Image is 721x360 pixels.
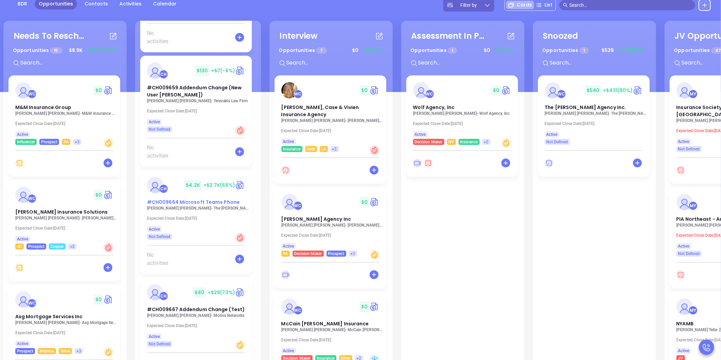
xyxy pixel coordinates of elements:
[20,58,122,67] input: Search...
[542,44,589,57] p: Opportunities
[281,104,359,118] span: Lowry-Dunham, Case & Vivien Insurance Agency
[294,306,302,315] div: Walter Contreras
[149,233,170,240] span: Not Defined
[41,138,57,146] span: Prospect
[281,299,298,315] img: McCain Atkinson Insurance
[63,138,69,146] span: PA
[281,216,351,222] span: Dreher Agency Inc
[27,299,36,308] div: Walter Contreras
[15,209,108,215] span: Davenport Insurance Solutions
[413,111,515,116] p: Connie Caputo - Wolf Agency, Inc
[538,26,651,75] div: SnoozedOpportunities 1$539+$431(80%)
[677,194,693,210] img: PIA Northeast - Annual Convention
[411,44,458,57] p: Opportunities
[281,118,383,123] p: Jim Bacino - Lowry-Dunham, Case & Vivien Insurance Agency
[28,243,44,250] span: Prospect
[8,26,122,75] div: Needs To RescheduleOpportunities 15$8.9K+$5.8K(66%)
[448,47,457,54] span: 1
[678,347,689,355] span: Active
[8,180,122,285] div: profileWalter Contreras$0Circle dollar[PERSON_NAME] Insurance Solutions[PERSON_NAME] [PERSON_NAME...
[406,75,518,145] a: profileWalter Contreras$0Circle dollarWolf Agency, Inc[PERSON_NAME] [PERSON_NAME]- Wolf Agency, I...
[370,85,380,95] a: Quote
[140,56,252,132] a: profileCarla Humber$130+$7(-6%)Circle dollar#CH009659 Addendum Change (New User [PERSON_NAME])[PE...
[283,242,294,250] span: Active
[359,197,369,208] span: $ 0
[147,29,177,46] span: No activities
[359,85,369,96] span: $ 0
[321,145,326,153] span: LA
[579,47,589,54] span: 1
[275,75,388,187] div: profileWalter Contreras$0Circle dollar[PERSON_NAME], Case & Vivien Insurance Agency[PERSON_NAME] ...
[149,118,160,126] span: Active
[283,347,294,355] span: Active
[17,138,35,146] span: Influencer
[8,180,120,250] a: profileWalter Contreras$0Circle dollar[PERSON_NAME] Insurance Solutions[PERSON_NAME] [PERSON_NAME...
[370,197,380,207] img: Quote
[159,70,168,79] div: Carla Humber
[491,85,501,96] span: $ 0
[140,277,252,347] a: profileCarla Humber$40+$29(73%)Circle dollar#CH009667 Addendum Change (Test)[PERSON_NAME] [PERSON...
[545,82,561,98] img: The Willis E. Kilborne Agency Inc.
[501,85,511,95] a: Quote
[283,250,288,257] span: PA
[8,75,122,180] div: profileWalter Contreras$0Circle dollarM&M Insurance Group[PERSON_NAME] [PERSON_NAME]- M&M Insuran...
[94,190,104,200] span: $ 0
[484,138,489,146] span: +2
[15,226,117,231] p: Expected Close Date: [DATE]
[689,201,698,210] div: Megan Youmans
[235,66,245,76] a: Quote
[425,90,434,98] div: Walter Contreras
[411,30,486,42] div: Assessment In Progress
[275,187,388,292] div: profileWalter Contreras$0Circle dollar[PERSON_NAME] Agency Inc[PERSON_NAME] [PERSON_NAME]- [PERSO...
[545,121,647,126] p: Expected Close Date: [DATE]
[15,291,32,308] img: Asg Mortgage Services Inc
[147,199,240,205] span: #CH009664 Microsoft Teams Phone
[547,138,568,146] span: Not Defined
[147,98,249,103] p: George Terezakis - Terezakis Law Firm
[370,250,380,260] div: Warm
[235,340,245,350] div: Warm
[235,287,245,298] a: Quote
[449,138,454,146] span: NY
[27,90,36,98] div: Walter Contreras
[275,75,386,152] a: profileWalter Contreras$0Circle dollar[PERSON_NAME], Case & Vivien Insurance Agency[PERSON_NAME] ...
[307,145,315,153] span: Gold
[413,104,455,111] span: Wolf Agency, Inc
[370,145,380,155] div: Hot
[94,294,104,305] span: $ 0
[677,320,694,327] span: NYAMB
[569,1,691,9] input: Search…
[678,145,700,153] span: Not Defined
[140,56,256,170] div: profileCarla Humber$130+$7(-6%)Circle dollar#CH009659 Addendum Change (New User [PERSON_NAME])[PE...
[494,47,515,54] span: +$0 (0%)
[104,85,113,95] img: Quote
[149,340,170,348] span: Not Defined
[294,90,302,98] div: Walter Contreras
[17,340,28,347] span: Active
[279,44,327,57] p: Opportunities
[104,138,113,148] div: Warm
[281,338,383,342] p: Expected Close Date: [DATE]
[195,66,209,76] span: $ 130
[406,75,519,180] div: profileWalter Contreras$0Circle dollarWolf Agency, Inc[PERSON_NAME] [PERSON_NAME]- Wolf Agency, I...
[15,82,32,98] img: M&M Insurance Group
[294,201,302,210] div: Walter Contreras
[275,26,388,75] div: InterviewOpportunities 7$0+$0(0%)
[678,138,689,145] span: Active
[140,170,256,277] div: profileCarla Humber$4.2K+$2.7K(66%)Circle dollar#CH009664 Microsoft Teams Phone[PERSON_NAME] [PER...
[104,190,113,200] a: Quote
[545,104,626,111] span: The Willis E. Kilborne Agency Inc.
[159,184,168,193] div: Carla Humber
[281,327,383,332] p: David Atkinson - McCain Atkinson Insurance
[633,85,643,95] a: Quote
[147,313,249,318] p: Walter Contreras - Motiva Networks
[413,121,515,126] p: Expected Close Date: [DATE]
[235,180,245,190] img: Quote
[677,82,693,98] img: Insurance Society of Philadelphia
[140,170,252,240] a: profileCarla Humber$4.2K+$2.7K(66%)Circle dollar#CH009664 Microsoft Teams Phone[PERSON_NAME] [PER...
[15,313,83,320] span: Asg Mortgage Services Inc
[51,243,64,250] span: Copper
[203,182,235,188] span: +$2.7K (66%)
[543,30,578,42] div: Snoozed
[94,85,104,96] span: $ 0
